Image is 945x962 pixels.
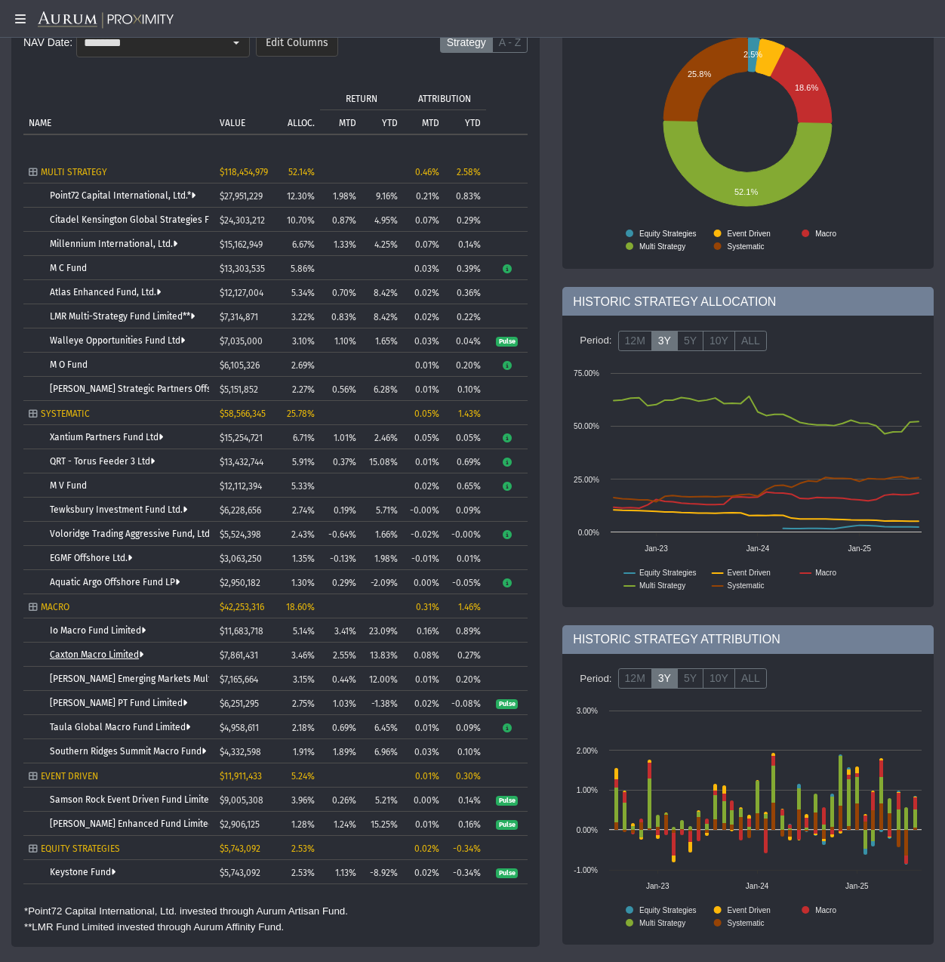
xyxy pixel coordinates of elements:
[362,304,403,328] td: 8.42%
[403,256,445,280] td: 0.03%
[728,230,771,238] text: Event Driven
[220,505,261,516] span: $6,228,656
[220,553,262,564] span: $3,063,250
[38,11,174,29] img: Aurum-Proximity%20white.svg
[291,360,315,371] span: 2.69%
[795,83,818,92] text: 18.6%
[220,409,266,419] span: $58,566,345
[445,449,486,473] td: 0.69%
[645,544,668,553] text: Jan-23
[23,920,349,935] td: **LMR Fund Limited invested through Aurum Affinity Fund.
[220,336,263,347] span: $7,035,000
[291,578,315,588] span: 1.30%
[577,826,598,834] text: 0.00%
[220,118,245,128] p: VALUE
[362,425,403,449] td: 2.46%
[220,167,268,177] span: $118,454,979
[220,650,258,661] span: $7,861,431
[445,546,486,570] td: 0.01%
[320,425,362,449] td: 1.01%
[220,312,258,322] span: $7,314,871
[445,618,486,643] td: 0.89%
[362,208,403,232] td: 4.95%
[403,643,445,667] td: 0.08%
[256,27,338,57] dx-button: Edit Columns
[403,353,445,377] td: 0.01%
[23,85,214,134] td: Column NAME
[362,667,403,691] td: 12.00%
[50,214,247,225] a: Citadel Kensington Global Strategies Fund Ltd.
[50,359,88,370] a: M O Fund
[403,449,445,473] td: 0.01%
[677,668,703,689] label: 5Y
[339,118,356,128] p: MTD
[688,69,711,79] text: 25.8%
[445,328,486,353] td: 0.04%
[403,667,445,691] td: 0.01%
[320,183,362,208] td: 1.98%
[291,819,315,830] span: 1.28%
[293,433,315,443] span: 6.71%
[220,529,261,540] span: $5,524,398
[815,230,836,238] text: Macro
[403,109,445,134] td: Column MTD
[50,794,219,805] a: Samson Rock Event Driven Fund Limited
[362,232,403,256] td: 4.25%
[362,109,403,134] td: Column YTD
[50,649,143,660] a: Caxton Macro Limited
[220,602,264,612] span: $42,253,316
[320,208,362,232] td: 0.87%
[445,183,486,208] td: 0.83%
[651,668,678,689] label: 3Y
[220,868,260,878] span: $5,743,092
[50,335,185,346] a: Walleye Opportunities Fund Ltd
[320,570,362,594] td: 0.29%
[320,280,362,304] td: 0.70%
[403,860,445,884] td: 0.02%
[50,867,115,877] a: Keystone Fund
[50,432,163,442] a: Xantium Partners Fund Ltd
[346,94,377,104] p: RETURN
[220,239,263,250] span: $15,162,949
[286,602,315,612] span: 18.60%
[320,788,362,812] td: 0.26%
[220,481,262,492] span: $12,112,394
[292,698,315,709] span: 2.75%
[496,819,518,829] a: Pulse
[445,522,486,546] td: -0.00%
[403,691,445,715] td: 0.02%
[450,771,481,782] div: 0.30%
[403,232,445,256] td: 0.07%
[23,904,349,919] td: *Point72 Capital International, Ltd. invested through Aurum Artisan Fund.
[320,812,362,836] td: 1.24%
[574,328,617,353] div: Period:
[50,553,132,563] a: EGMF Offshore Ltd.
[293,626,315,637] span: 5.14%
[618,331,652,352] label: 12M
[362,570,403,594] td: -2.09%
[362,691,403,715] td: -1.38%
[362,183,403,208] td: 9.16%
[639,906,697,914] text: Equity Strategies
[639,581,685,590] text: Multi Strategy
[562,625,934,654] div: HISTORIC STRATEGY ATTRIBUTION
[362,715,403,739] td: 6.45%
[23,61,528,884] div: Tree list with 30 rows and 10 columns. Press Ctrl + right arrow to expand the focused node and Ct...
[220,457,263,467] span: $13,432,744
[445,498,486,522] td: 0.09%
[50,674,312,684] a: [PERSON_NAME] Emerging Markets Multi-Strategy Fund Limited
[320,522,362,546] td: -0.64%
[728,581,765,590] text: Systematic
[291,288,315,298] span: 5.34%
[422,118,439,128] p: MTD
[445,570,486,594] td: -0.05%
[220,747,261,757] span: $4,332,598
[220,771,262,782] span: $11,911,433
[220,578,260,588] span: $2,950,182
[292,457,315,467] span: 5.91%
[445,739,486,763] td: 0.10%
[291,795,315,806] span: 3.96%
[223,30,249,56] div: Select
[50,504,187,515] a: Tewksbury Investment Fund Ltd.
[403,498,445,522] td: -0.00%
